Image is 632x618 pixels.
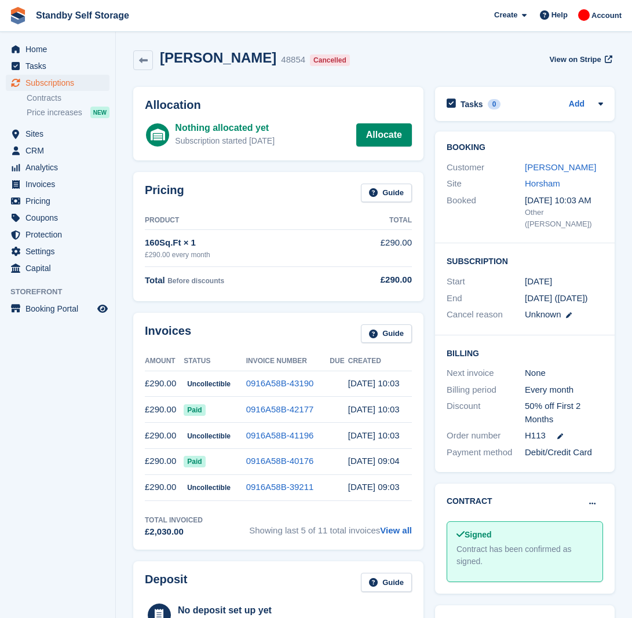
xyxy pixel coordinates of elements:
[31,6,134,25] a: Standby Self Storage
[6,193,109,209] a: menu
[549,54,601,65] span: View on Stripe
[461,99,483,109] h2: Tasks
[27,106,109,119] a: Price increases NEW
[96,302,109,316] a: Preview store
[25,210,95,226] span: Coupons
[578,9,590,21] img: Aaron Winter
[525,275,552,288] time: 2024-08-02 00:00:00 UTC
[246,482,314,492] a: 0916A58B-39211
[447,177,525,191] div: Site
[6,210,109,226] a: menu
[447,367,525,380] div: Next invoice
[456,543,593,568] div: Contract has been confirmed as signed.
[25,41,95,57] span: Home
[9,7,27,24] img: stora-icon-8386f47178a22dfd0bd8f6a31ec36ba5ce8667c1dd55bd0f319d3a0aa187defe.svg
[249,515,412,539] span: Showing last 5 of 11 total invoices
[525,293,588,303] span: [DATE] ([DATE])
[348,482,400,492] time: 2025-02-02 09:03:38 UTC
[25,243,95,259] span: Settings
[447,275,525,288] div: Start
[525,429,546,443] span: H113
[545,50,615,69] a: View on Stripe
[336,273,412,287] div: £290.00
[246,430,314,440] a: 0916A58B-41196
[145,474,184,500] td: £290.00
[336,211,412,230] th: Total
[25,260,95,276] span: Capital
[145,448,184,474] td: £290.00
[348,456,400,466] time: 2025-03-02 09:04:00 UTC
[336,230,412,266] td: £290.00
[281,53,305,67] div: 48854
[10,286,115,298] span: Storefront
[246,456,314,466] a: 0916A58B-40176
[184,456,205,467] span: Paid
[145,525,203,539] div: £2,030.00
[525,383,603,397] div: Every month
[184,430,234,442] span: Uncollectible
[447,308,525,321] div: Cancel reason
[447,292,525,305] div: End
[330,352,348,371] th: Due
[356,123,412,147] a: Allocate
[551,9,568,21] span: Help
[27,107,82,118] span: Price increases
[25,126,95,142] span: Sites
[25,75,95,91] span: Subscriptions
[184,404,205,416] span: Paid
[591,10,622,21] span: Account
[456,529,593,541] div: Signed
[175,121,275,135] div: Nothing allocated yet
[6,243,109,259] a: menu
[447,400,525,426] div: Discount
[447,495,492,507] h2: Contract
[6,260,109,276] a: menu
[525,400,603,426] div: 50% off First 2 Months
[447,383,525,397] div: Billing period
[6,75,109,91] a: menu
[246,378,314,388] a: 0916A58B-43190
[25,159,95,175] span: Analytics
[525,162,596,172] a: [PERSON_NAME]
[145,573,187,592] h2: Deposit
[145,184,184,203] h2: Pricing
[6,142,109,159] a: menu
[6,176,109,192] a: menu
[361,573,412,592] a: Guide
[184,482,234,493] span: Uncollectible
[494,9,517,21] span: Create
[348,404,400,414] time: 2025-05-02 09:03:38 UTC
[90,107,109,118] div: NEW
[27,93,109,104] a: Contracts
[175,135,275,147] div: Subscription started [DATE]
[447,143,603,152] h2: Booking
[447,161,525,174] div: Customer
[525,207,603,229] div: Other ([PERSON_NAME])
[447,255,603,266] h2: Subscription
[447,446,525,459] div: Payment method
[145,352,184,371] th: Amount
[145,371,184,397] td: £290.00
[145,515,203,525] div: Total Invoiced
[525,178,560,188] a: Horsham
[310,54,350,66] div: Cancelled
[447,347,603,359] h2: Billing
[348,352,412,371] th: Created
[145,98,412,112] h2: Allocation
[348,378,400,388] time: 2025-06-02 09:03:52 UTC
[178,604,412,617] div: No deposit set up yet
[145,324,191,343] h2: Invoices
[145,250,336,260] div: £290.00 every month
[25,58,95,74] span: Tasks
[25,301,95,317] span: Booking Portal
[525,309,561,319] span: Unknown
[145,236,336,250] div: 160Sq.Ft × 1
[525,367,603,380] div: None
[361,184,412,203] a: Guide
[447,429,525,443] div: Order number
[184,378,234,390] span: Uncollectible
[246,352,330,371] th: Invoice Number
[569,98,584,111] a: Add
[525,194,603,207] div: [DATE] 10:03 AM
[25,193,95,209] span: Pricing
